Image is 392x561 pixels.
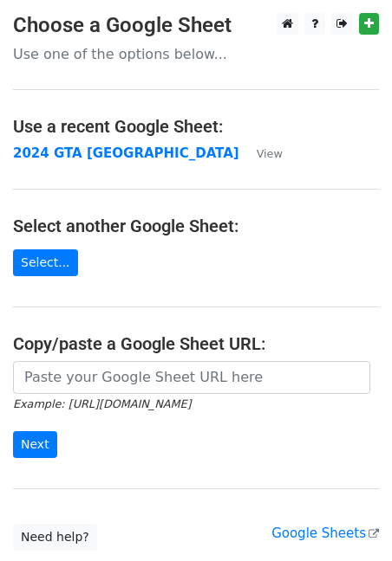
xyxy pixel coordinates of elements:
[13,524,97,551] a: Need help?
[13,361,370,394] input: Paste your Google Sheet URL here
[257,147,283,160] small: View
[13,249,78,276] a: Select...
[271,526,379,541] a: Google Sheets
[13,116,379,137] h4: Use a recent Google Sheet:
[239,145,283,161] a: View
[13,397,191,410] small: Example: [URL][DOMAIN_NAME]
[13,431,57,458] input: Next
[13,45,379,63] p: Use one of the options below...
[13,13,379,38] h3: Choose a Google Sheet
[13,216,379,236] h4: Select another Google Sheet:
[13,145,239,161] a: 2024 GTA [GEOGRAPHIC_DATA]
[13,333,379,354] h4: Copy/paste a Google Sheet URL:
